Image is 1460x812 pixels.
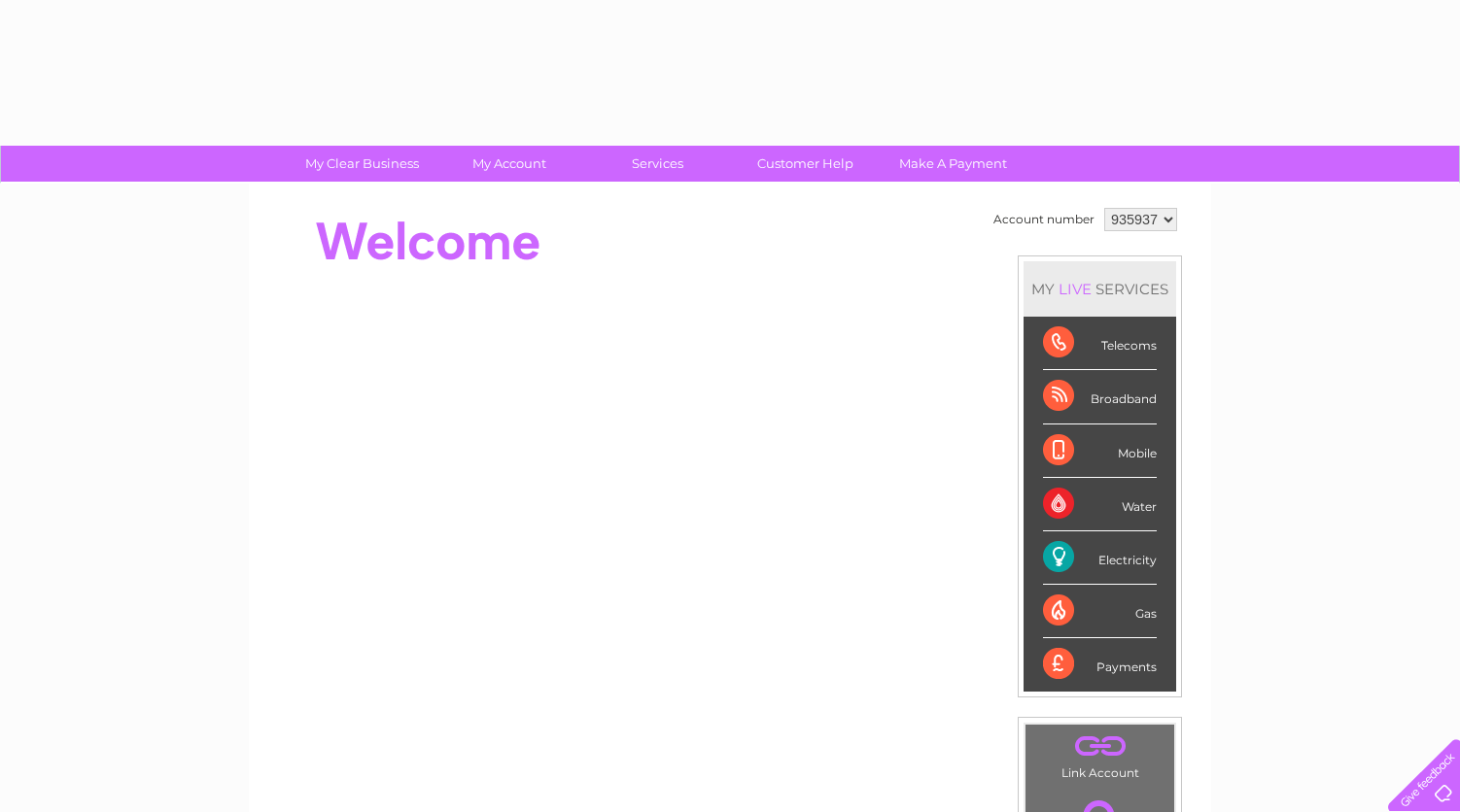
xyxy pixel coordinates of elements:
[1043,638,1157,691] div: Payments
[1043,478,1157,531] div: Water
[577,146,738,182] a: Services
[282,146,442,182] a: My Clear Business
[989,203,1099,236] td: Account number
[1030,729,1169,763] a: .
[1055,280,1095,298] div: LIVE
[1024,261,1176,317] div: MY SERVICES
[430,146,590,182] a: My Account
[1043,370,1157,423] div: Broadband
[1043,317,1157,370] div: Telecoms
[1025,724,1175,785] td: Link Account
[1043,585,1157,638] div: Gas
[1043,531,1157,585] div: Electricity
[1043,424,1157,478] div: Mobile
[725,146,886,182] a: Customer Help
[873,146,1033,182] a: Make A Payment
